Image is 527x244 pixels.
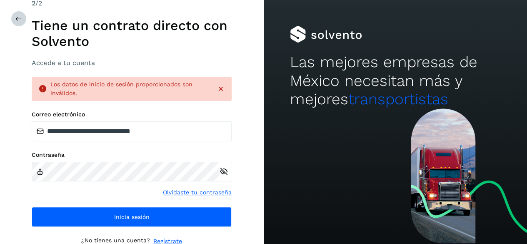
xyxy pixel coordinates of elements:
button: Inicia sesión [32,207,232,227]
div: Los datos de inicio de sesión proporcionados son inválidos. [50,80,210,98]
h2: Las mejores empresas de México necesitan más y mejores [290,53,501,108]
span: Inicia sesión [114,214,150,220]
span: transportistas [348,90,448,108]
label: Contraseña [32,151,232,158]
a: Olvidaste tu contraseña [163,188,232,197]
label: Correo electrónico [32,111,232,118]
h1: Tiene un contrato directo con Solvento [32,18,232,50]
h3: Accede a tu cuenta [32,59,232,67]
